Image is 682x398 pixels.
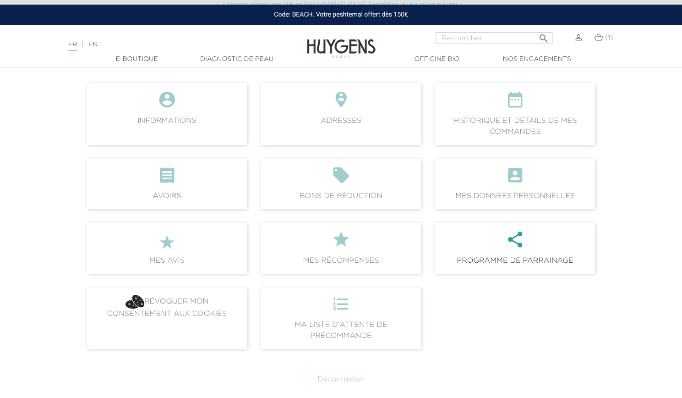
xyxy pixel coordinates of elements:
span: Adresses [261,83,421,144]
i:  [268,166,414,191]
i:  [94,166,240,191]
span: Avoirs [87,159,247,209]
a: format_list_numberedMa liste d'attente de précommande [254,287,428,349]
img: account_button_icon_17.png [125,295,144,309]
i:  [94,90,240,115]
a: E-Boutique [91,55,183,64]
a: ★Mes avis [80,223,254,273]
i:  [538,30,549,41]
a: FR [68,41,77,51]
a: Mes récompenses [254,223,428,273]
a: Officine Bio [391,55,483,64]
div: | [64,39,277,50]
a: Diagnostic de peau [191,55,283,64]
a: Déconnexion [317,376,365,383]
span: Mes récompenses [261,223,421,273]
input: Rechercher [436,32,552,44]
a: Nos engagements [491,55,583,64]
img: Huygens [307,24,376,60]
span: Ma liste d'attente de précommande [261,287,421,349]
a: Informations [80,83,254,144]
i:  [268,230,414,255]
i:  [442,230,588,255]
span: Bons de réduction [261,159,421,209]
a: Révoquer mon consentement aux cookies [80,287,254,349]
span: Programme de parrainage [435,223,595,273]
i:  [268,90,414,115]
a: account_boxMes données personnelles [428,159,602,209]
span: Informations [87,83,247,144]
span: (1) [605,34,613,41]
i: format_list_numbered [268,295,414,320]
i: ★ [94,230,240,255]
span: Mes avis [87,223,247,273]
span: Mes données personnelles [435,159,595,209]
span: Historique et détails de mes commandes [435,83,595,144]
button:  [535,29,551,42]
span: Révoquer mon consentement aux cookies [87,287,247,349]
i: account_box [442,166,588,191]
a: Bons de réduction [254,159,428,209]
a: Historique et détails de mes commandes [428,83,602,144]
a: Programme de parrainage [428,223,602,273]
a: EN [88,41,98,48]
i:  [442,90,588,115]
a: Avoirs [80,159,254,209]
a: (1) [594,34,613,41]
a: Adresses [254,83,428,144]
